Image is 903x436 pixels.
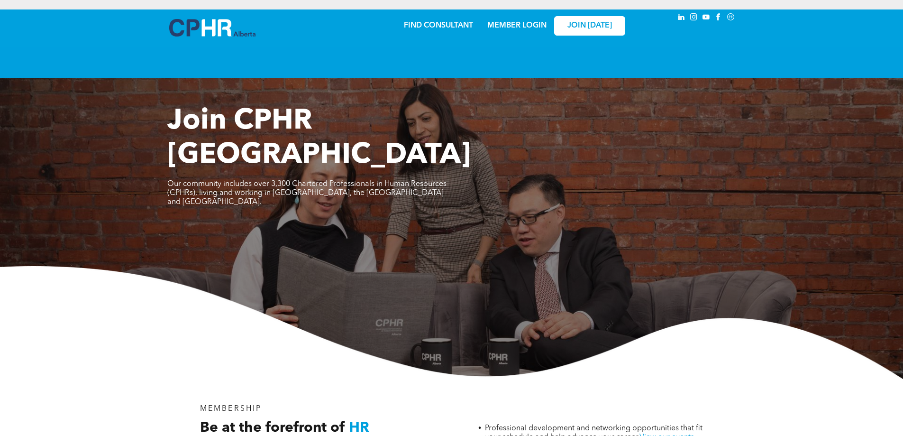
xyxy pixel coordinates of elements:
[676,12,687,25] a: linkedin
[404,22,473,29] a: FIND CONSULTANT
[487,22,547,29] a: MEMBER LOGIN
[167,180,447,206] span: Our community includes over 3,300 Chartered Professionals in Human Resources (CPHRs), living and ...
[169,19,255,37] img: A blue and white logo for cp alberta
[713,12,724,25] a: facebook
[167,107,471,170] span: Join CPHR [GEOGRAPHIC_DATA]
[567,21,612,30] span: JOIN [DATE]
[200,421,345,435] span: Be at the forefront of
[349,421,369,435] span: HR
[200,405,262,413] span: MEMBERSHIP
[701,12,711,25] a: youtube
[726,12,736,25] a: Social network
[554,16,625,36] a: JOIN [DATE]
[689,12,699,25] a: instagram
